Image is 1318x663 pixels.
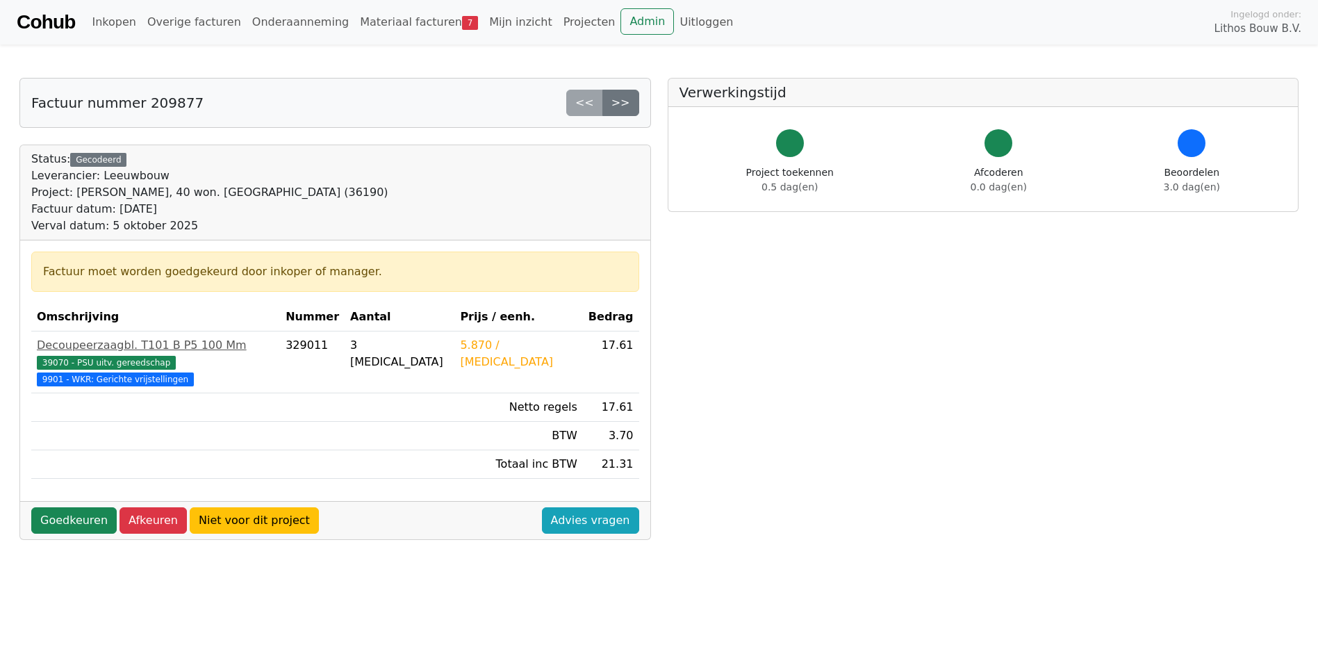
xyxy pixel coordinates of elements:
span: 0.0 dag(en) [971,181,1027,193]
div: Decoupeerzaagbl. T101 B P5 100 Mm [37,337,274,354]
a: >> [602,90,639,116]
a: Afkeuren [120,507,187,534]
a: Materiaal facturen7 [354,8,484,36]
h5: Factuur nummer 209877 [31,95,204,111]
span: 39070 - PSU uitv. gereedschap [37,356,176,370]
div: Leverancier: Leeuwbouw [31,167,388,184]
a: Advies vragen [542,507,639,534]
span: Lithos Bouw B.V. [1214,21,1301,37]
div: Factuur datum: [DATE] [31,201,388,218]
th: Aantal [345,303,454,331]
td: 17.61 [583,393,639,422]
th: Nummer [280,303,345,331]
div: Gecodeerd [70,153,126,167]
div: Factuur moet worden goedgekeurd door inkoper of manager. [43,263,627,280]
div: 5.870 / [MEDICAL_DATA] [460,337,577,370]
a: Niet voor dit project [190,507,319,534]
a: Uitloggen [674,8,739,36]
div: Status: [31,151,388,234]
span: 9901 - WKR: Gerichte vrijstellingen [37,373,194,386]
a: Overige facturen [142,8,247,36]
td: Totaal inc BTW [454,450,582,479]
a: Onderaanneming [247,8,354,36]
th: Omschrijving [31,303,280,331]
a: Goedkeuren [31,507,117,534]
td: 21.31 [583,450,639,479]
span: 3.0 dag(en) [1164,181,1220,193]
th: Prijs / eenh. [454,303,582,331]
a: Decoupeerzaagbl. T101 B P5 100 Mm39070 - PSU uitv. gereedschap 9901 - WKR: Gerichte vrijstellingen [37,337,274,387]
a: Cohub [17,6,75,39]
h5: Verwerkingstijd [679,84,1287,101]
div: Project toekennen [746,165,834,195]
th: Bedrag [583,303,639,331]
a: Projecten [558,8,621,36]
span: 0.5 dag(en) [761,181,818,193]
div: 3 [MEDICAL_DATA] [350,337,449,370]
td: Netto regels [454,393,582,422]
a: Admin [620,8,674,35]
td: 17.61 [583,331,639,393]
a: Inkopen [86,8,141,36]
div: Verval datum: 5 oktober 2025 [31,218,388,234]
div: Afcoderen [971,165,1027,195]
span: Ingelogd onder: [1230,8,1301,21]
td: BTW [454,422,582,450]
td: 3.70 [583,422,639,450]
div: Project: [PERSON_NAME], 40 won. [GEOGRAPHIC_DATA] (36190) [31,184,388,201]
div: Beoordelen [1164,165,1220,195]
a: Mijn inzicht [484,8,558,36]
td: 329011 [280,331,345,393]
span: 7 [462,16,478,30]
